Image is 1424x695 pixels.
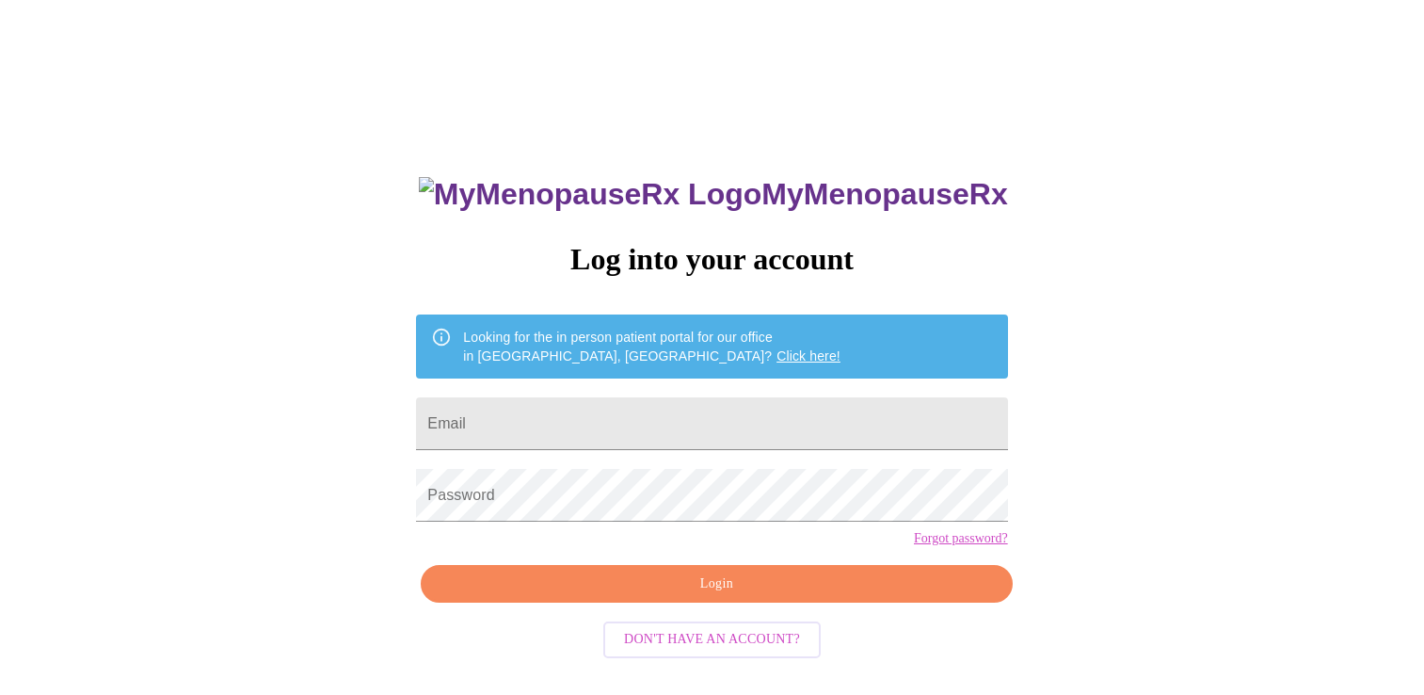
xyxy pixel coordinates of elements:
[442,573,990,596] span: Login
[914,531,1008,546] a: Forgot password?
[624,628,800,652] span: Don't have an account?
[419,177,1008,212] h3: MyMenopauseRx
[599,630,825,646] a: Don't have an account?
[421,565,1012,604] button: Login
[776,348,840,364] a: Click here!
[603,622,821,658] button: Don't have an account?
[419,177,761,212] img: MyMenopauseRx Logo
[416,242,1007,277] h3: Log into your account
[463,320,840,373] div: Looking for the in person patient portal for our office in [GEOGRAPHIC_DATA], [GEOGRAPHIC_DATA]?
